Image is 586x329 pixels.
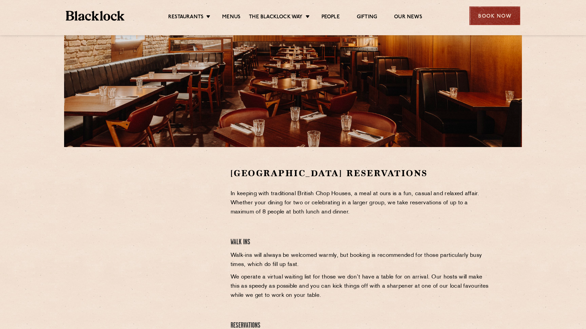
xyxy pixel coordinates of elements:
h2: [GEOGRAPHIC_DATA] Reservations [231,167,491,179]
h4: Walk Ins [231,238,491,247]
p: Walk-ins will always be welcomed warmly, but booking is recommended for those particularly busy t... [231,251,491,269]
img: BL_Textured_Logo-footer-cropped.svg [66,11,124,21]
a: Restaurants [168,14,203,21]
a: Menus [222,14,240,21]
p: We operate a virtual waiting list for those we don’t have a table for on arrival. Our hosts will ... [231,273,491,300]
a: People [321,14,340,21]
div: Book Now [469,6,520,25]
iframe: OpenTable make booking widget [120,167,196,269]
a: Gifting [357,14,377,21]
a: The Blacklock Way [249,14,302,21]
a: Our News [394,14,422,21]
p: In keeping with traditional British Chop Houses, a meal at ours is a fun, casual and relaxed affa... [231,189,491,217]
